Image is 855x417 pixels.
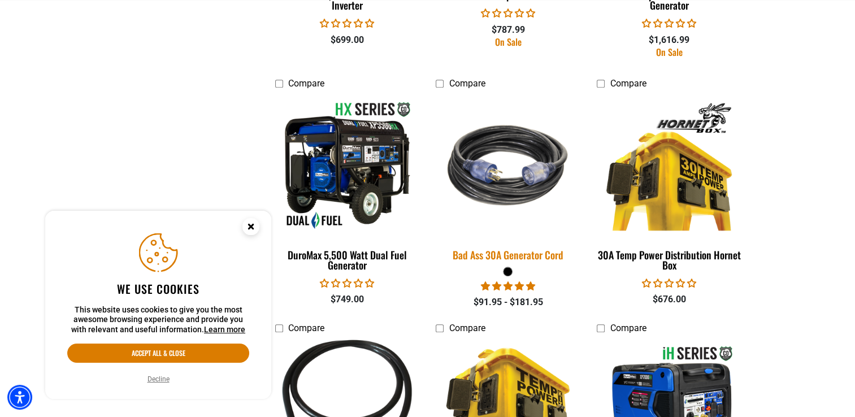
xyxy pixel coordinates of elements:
p: This website uses cookies to give you the most awesome browsing experience and provide you with r... [67,305,249,335]
a: This website uses cookies to give you the most awesome browsing experience and provide you with r... [204,325,245,334]
a: DuroMax 5,500 Watt Dual Fuel Generator DuroMax 5,500 Watt Dual Fuel Generator [275,95,419,277]
span: 0.00 stars [642,18,696,29]
span: Compare [288,323,324,333]
div: $787.99 [436,23,580,37]
div: $676.00 [597,293,741,306]
div: Bad Ass 30A Generator Cord [436,250,580,260]
span: Compare [288,78,324,89]
span: 0.00 stars [320,278,374,289]
button: Decline [144,373,173,385]
div: On Sale [436,37,580,46]
button: Accept all & close [67,344,249,363]
div: $91.95 - $181.95 [436,296,580,309]
div: $1,616.99 [597,33,741,47]
aside: Cookie Consent [45,211,271,399]
div: $749.00 [275,293,419,306]
a: 30A Temp Power Distribution Hornet Box 30A Temp Power Distribution Hornet Box [597,95,741,277]
div: 30A Temp Power Distribution Hornet Box [597,250,741,270]
div: On Sale [597,47,741,57]
span: 5.00 stars [481,281,535,292]
h2: We use cookies [67,281,249,296]
img: 30A Temp Power Distribution Hornet Box [598,100,740,230]
img: black [429,93,587,238]
span: Compare [610,78,646,89]
button: Close this option [231,211,271,246]
span: 0.00 stars [320,18,374,29]
span: 0.00 stars [642,278,696,289]
span: Compare [610,323,646,333]
span: Compare [449,323,485,333]
span: 0.00 stars [481,8,535,19]
img: DuroMax 5,500 Watt Dual Fuel Generator [276,100,418,230]
div: $699.00 [275,33,419,47]
div: DuroMax 5,500 Watt Dual Fuel Generator [275,250,419,270]
div: Accessibility Menu [7,385,32,410]
a: black Bad Ass 30A Generator Cord [436,95,580,267]
span: Compare [449,78,485,89]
